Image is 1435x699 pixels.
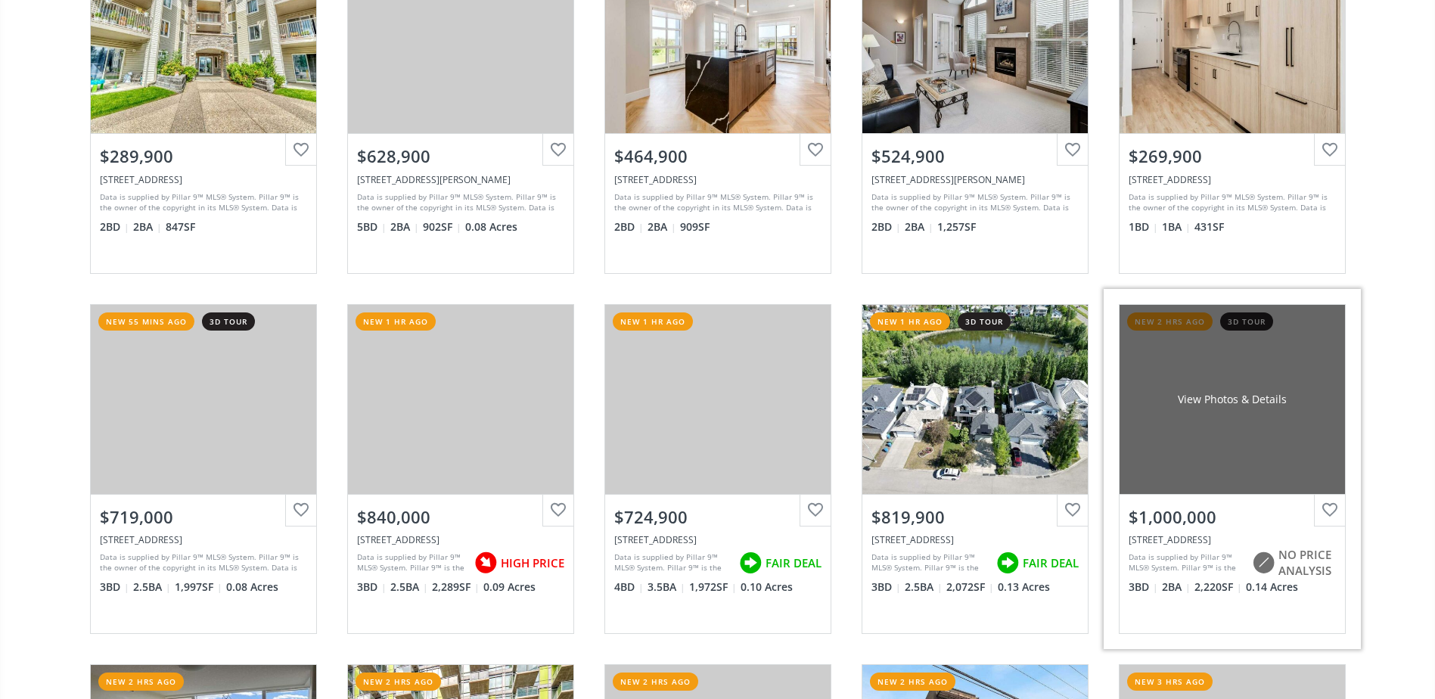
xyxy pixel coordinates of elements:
span: 1 BA [1162,219,1191,235]
div: Data is supplied by Pillar 9™ MLS® System. Pillar 9™ is the owner of the copyright in its MLS® Sy... [357,551,467,574]
div: 330 Dieppe Drive SW #117, Calgary, AB T3E2L4 [1129,173,1336,186]
span: 2,289 SF [432,579,480,595]
div: 312 Superior Avenue SW, Calgary, AB T3C 2J2 [1129,533,1336,546]
span: 2 BD [100,219,129,235]
a: new 1 hr ago3d tour$819,900[STREET_ADDRESS]Data is supplied by Pillar 9™ MLS® System. Pillar 9™ i... [846,289,1104,649]
a: new 55 mins ago3d tour$719,000[STREET_ADDRESS]Data is supplied by Pillar 9™ MLS® System. Pillar 9... [75,289,332,649]
div: 1000 Somervale Court SW #1313, Calgary, AB T2Y 4K4 [100,173,307,186]
span: 2 BA [390,219,419,235]
span: 3 BD [1129,579,1158,595]
div: $719,000 [100,505,307,529]
span: 2 BD [614,219,644,235]
div: Data is supplied by Pillar 9™ MLS® System. Pillar 9™ is the owner of the copyright in its MLS® Sy... [1129,191,1332,214]
span: 2,072 SF [946,579,994,595]
span: 2.5 BA [905,579,943,595]
div: 228 Covemeadow Court NE, Calgary, AB T3K 6H2 [614,533,822,546]
span: 3 BD [100,579,129,595]
span: 3.5 BA [648,579,685,595]
div: Data is supplied by Pillar 9™ MLS® System. Pillar 9™ is the owner of the copyright in its MLS® Sy... [614,191,818,214]
div: 144 Nolancrest Circle NW, Calgary, AB T3R 0T7 [100,533,307,546]
img: rating icon [1248,548,1278,578]
div: $289,900 [100,144,307,168]
div: 1101 Patterson View SW, Calgary, AB T3H 3J9 [871,173,1079,186]
span: 0.09 Acres [483,579,536,595]
div: Data is supplied by Pillar 9™ MLS® System. Pillar 9™ is the owner of the copyright in its MLS® Sy... [871,191,1075,214]
div: $840,000 [357,505,564,529]
span: 4 BD [614,579,644,595]
span: 0.10 Acres [741,579,793,595]
div: 40 Rocky Ridge Landing NW, Calgary, AB T3G 4E5 [871,533,1079,546]
img: rating icon [471,548,501,578]
span: 2.5 BA [390,579,428,595]
span: 0.13 Acres [998,579,1050,595]
div: 140 Whitworth Way, Calgary, AB T1y 6a9 [357,173,564,186]
div: Data is supplied by Pillar 9™ MLS® System. Pillar 9™ is the owner of the copyright in its MLS® Sy... [614,551,731,574]
span: 2.5 BA [133,579,171,595]
div: Data is supplied by Pillar 9™ MLS® System. Pillar 9™ is the owner of the copyright in its MLS® Sy... [357,191,561,214]
span: 902 SF [423,219,461,235]
div: $1,000,000 [1129,505,1336,529]
span: 1,972 SF [689,579,737,595]
span: FAIR DEAL [1023,555,1079,571]
a: new 1 hr ago$840,000[STREET_ADDRESS]Data is supplied by Pillar 9™ MLS® System. Pillar 9™ is the o... [332,289,589,649]
span: 5 BD [357,219,387,235]
span: 3 BD [357,579,387,595]
span: NO PRICE ANALYSIS [1278,547,1336,579]
span: 431 SF [1194,219,1224,235]
div: Data is supplied by Pillar 9™ MLS® System. Pillar 9™ is the owner of the copyright in its MLS® Sy... [100,551,303,574]
span: 2 BD [871,219,901,235]
div: $724,900 [614,505,822,529]
span: 0.14 Acres [1246,579,1298,595]
a: new 1 hr ago$724,900[STREET_ADDRESS]Data is supplied by Pillar 9™ MLS® System. Pillar 9™ is the o... [589,289,846,649]
div: $819,900 [871,505,1079,529]
div: $524,900 [871,144,1079,168]
img: rating icon [735,548,766,578]
div: View Photos & Details [1178,392,1287,407]
span: 2 BA [1162,579,1191,595]
img: rating icon [992,548,1023,578]
span: 2 BA [133,219,162,235]
div: Data is supplied by Pillar 9™ MLS® System. Pillar 9™ is the owner of the copyright in its MLS® Sy... [871,551,989,574]
span: 0.08 Acres [226,579,278,595]
span: 2 BA [905,219,933,235]
span: FAIR DEAL [766,555,822,571]
span: HIGH PRICE [501,555,564,571]
span: 909 SF [680,219,710,235]
span: 3 BD [871,579,901,595]
span: 1,997 SF [175,579,222,595]
div: 330 Dieppe Drive SW #302, Calgary, AB T3E2L4 [614,173,822,186]
span: 1 BD [1129,219,1158,235]
span: 847 SF [166,219,195,235]
div: 83 Wolf Creek Rise SE, Calgary, AB T2X 4Z2 [357,533,564,546]
div: Data is supplied by Pillar 9™ MLS® System. Pillar 9™ is the owner of the copyright in its MLS® Sy... [1129,551,1244,574]
span: 0.08 Acres [465,219,517,235]
a: new 2 hrs ago3d tourView Photos & Details$1,000,000[STREET_ADDRESS]Data is supplied by Pillar 9™ ... [1104,289,1361,649]
div: $464,900 [614,144,822,168]
div: Data is supplied by Pillar 9™ MLS® System. Pillar 9™ is the owner of the copyright in its MLS® Sy... [100,191,303,214]
div: $628,900 [357,144,564,168]
span: 2 BA [648,219,676,235]
span: 2,220 SF [1194,579,1242,595]
span: 1,257 SF [937,219,976,235]
div: $269,900 [1129,144,1336,168]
